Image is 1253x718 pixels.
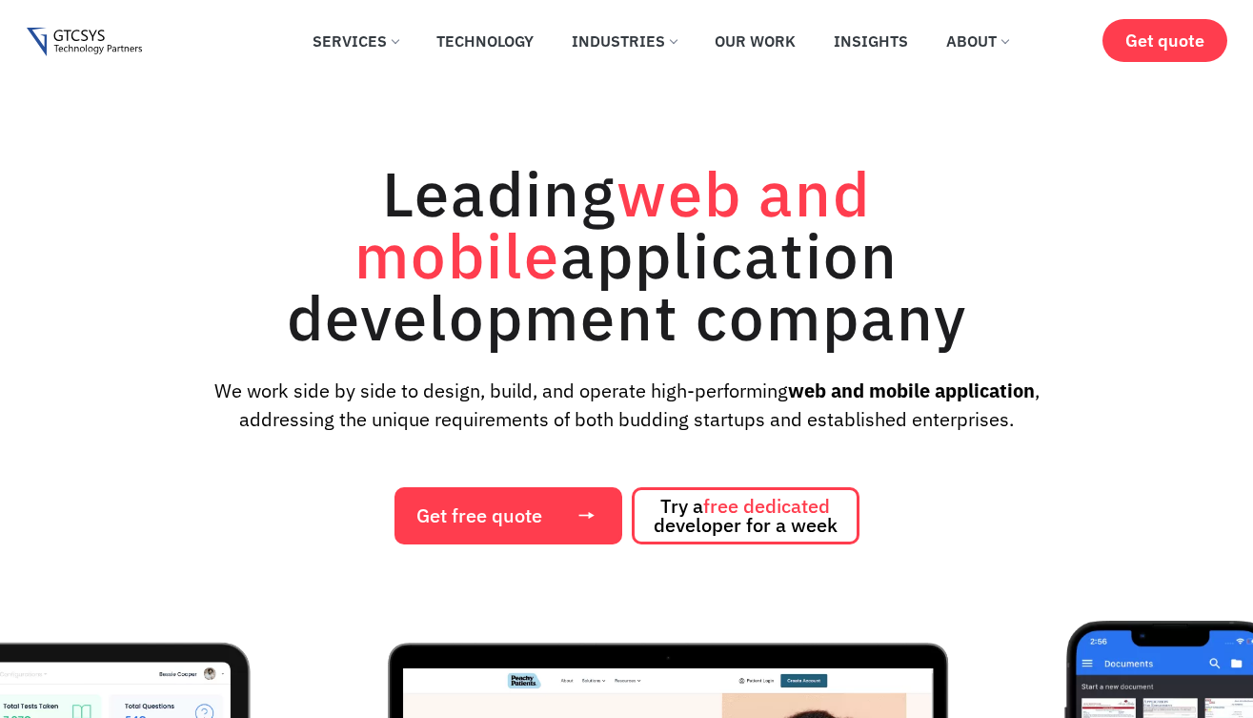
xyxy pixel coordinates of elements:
[1125,31,1204,51] span: Get quote
[819,20,922,62] a: Insights
[932,20,1022,62] a: About
[654,497,838,535] span: Try a developer for a week
[298,20,413,62] a: Services
[198,162,1056,348] h1: Leading application development company
[422,20,548,62] a: Technology
[632,487,859,544] a: Try afree dedicated developer for a week
[788,378,1035,403] strong: web and mobile application
[171,377,1083,434] p: We work side by side to design, build, and operate high-performing , addressing the unique requir...
[1102,19,1227,62] a: Get quote
[703,493,830,519] span: free dedicated
[27,28,142,57] img: Gtcsys logo
[557,20,691,62] a: Industries
[354,153,871,296] span: web and mobile
[394,487,622,544] a: Get free quote
[416,506,542,525] span: Get free quote
[700,20,810,62] a: Our Work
